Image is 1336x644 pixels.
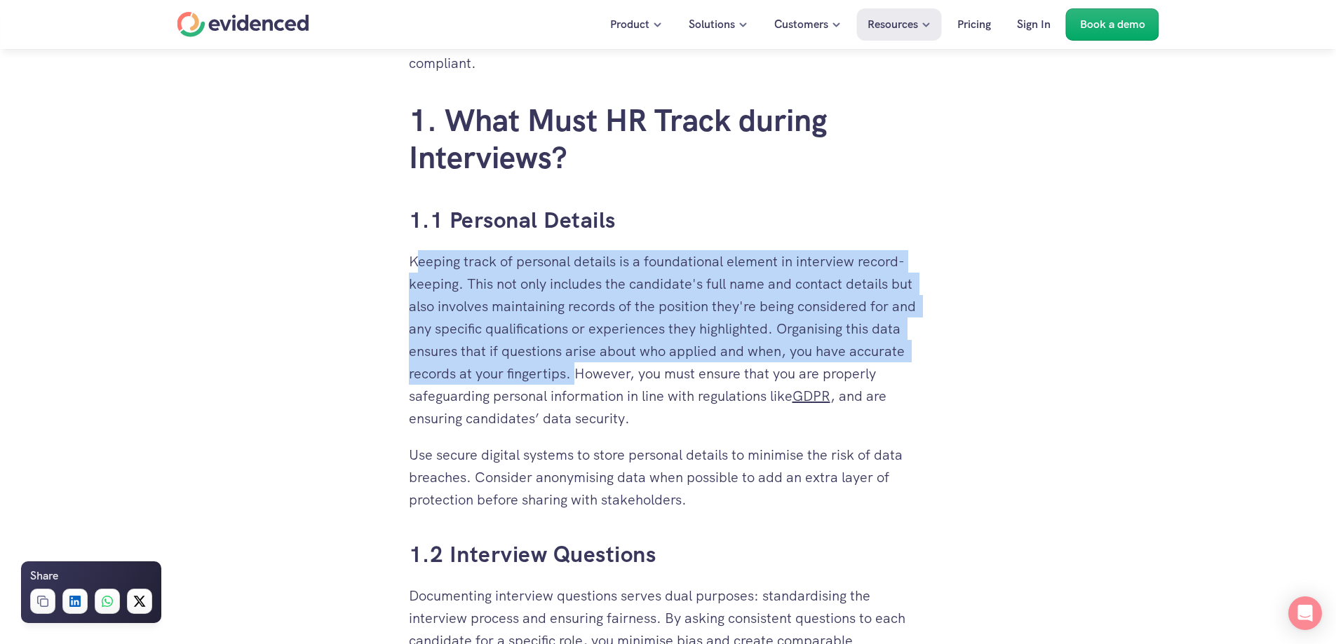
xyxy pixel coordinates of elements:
[957,15,991,34] p: Pricing
[409,100,835,177] a: 1. What Must HR Track during Interviews?
[610,15,649,34] p: Product
[1017,15,1051,34] p: Sign In
[177,12,309,37] a: Home
[792,387,830,405] a: GDPR
[1066,8,1159,41] a: Book a demo
[409,444,928,511] p: Use secure digital systems to store personal details to minimise the risk of data breaches. Consi...
[30,567,58,585] h6: Share
[409,250,928,430] p: Keeping track of personal details is a foundational element in interview record-keeping. This not...
[409,540,656,569] a: 1.2 Interview Questions
[868,15,918,34] p: Resources
[774,15,828,34] p: Customers
[409,205,616,235] a: 1.1 Personal Details
[947,8,1001,41] a: Pricing
[689,15,735,34] p: Solutions
[1006,8,1061,41] a: Sign In
[1080,15,1145,34] p: Book a demo
[1288,596,1322,630] div: Open Intercom Messenger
